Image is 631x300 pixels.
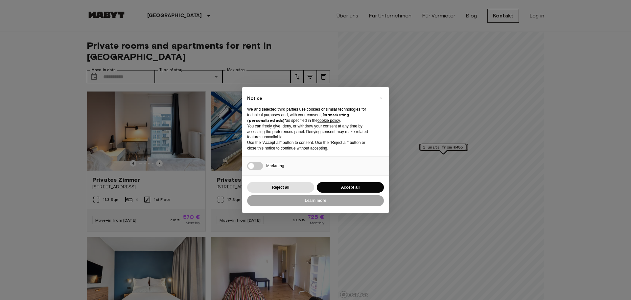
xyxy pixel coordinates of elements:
button: Reject all [247,182,314,193]
strong: “marketing (personalized ads)” [247,112,349,123]
h2: Notice [247,95,373,102]
p: Use the “Accept all” button to consent. Use the “Reject all” button or close this notice to conti... [247,140,373,151]
button: Learn more [247,195,384,206]
span: × [380,94,382,102]
span: Marketing [266,163,284,168]
button: Accept all [317,182,384,193]
a: cookie policy [317,118,340,123]
p: You can freely give, deny, or withdraw your consent at any time by accessing the preferences pane... [247,123,373,140]
p: We and selected third parties use cookies or similar technologies for technical purposes and, wit... [247,107,373,123]
button: Close this notice [375,93,386,103]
